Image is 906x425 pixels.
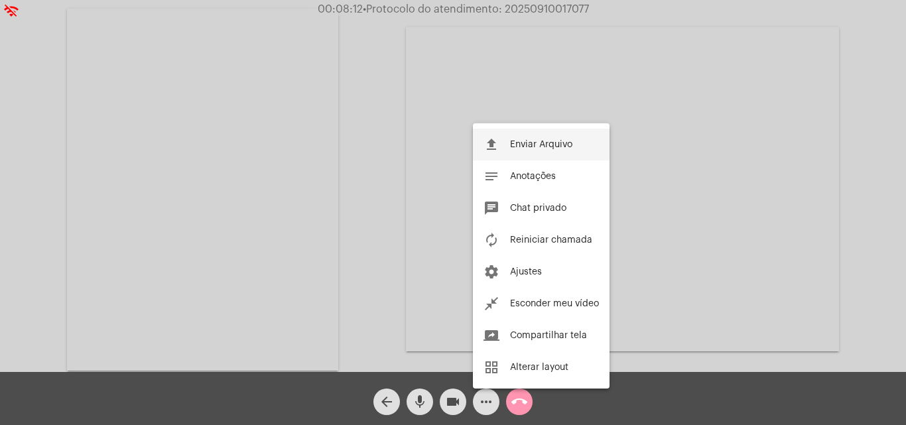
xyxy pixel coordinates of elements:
[510,172,556,181] span: Anotações
[484,232,499,248] mat-icon: autorenew
[484,168,499,184] mat-icon: notes
[484,296,499,312] mat-icon: close_fullscreen
[484,200,499,216] mat-icon: chat
[510,363,568,372] span: Alterar layout
[510,331,587,340] span: Compartilhar tela
[510,299,599,308] span: Esconder meu vídeo
[510,204,566,213] span: Chat privado
[510,267,542,276] span: Ajustes
[484,137,499,152] mat-icon: file_upload
[484,264,499,280] mat-icon: settings
[484,359,499,375] mat-icon: grid_view
[510,140,572,149] span: Enviar Arquivo
[484,328,499,343] mat-icon: screen_share
[510,235,592,245] span: Reiniciar chamada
